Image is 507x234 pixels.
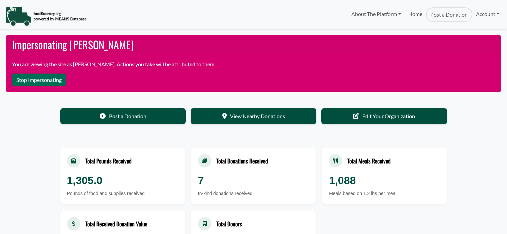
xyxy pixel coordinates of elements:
button: Stop Impersonating [12,74,66,86]
div: In-kind donations received [198,190,309,197]
div: 7 [198,172,309,188]
div: Pounds of food and supplies received [67,190,178,197]
img: NavigationLogo_FoodRecovery-91c16205cd0af1ed486a0f1a7774a6544ea792ac00100771e7dd3ec7c0e58e41.png [6,6,87,26]
div: 1,088 [329,172,440,188]
p: You are viewing the site as [PERSON_NAME]. Actions you take will be attributed to them. [12,60,495,68]
h2: Impersonating [PERSON_NAME] [6,35,501,54]
div: 1,305.0 [67,172,178,188]
a: Post a Donation [60,108,186,124]
div: Total Received Donation Value [85,219,147,228]
a: Post a Donation [426,7,472,22]
div: Total Donors [216,219,242,228]
a: Edit Your Organization [321,108,447,124]
div: Total Pounds Received [85,156,132,165]
a: View Nearby Donations [191,108,316,124]
a: About The Platform [347,7,404,21]
a: Home [405,7,426,22]
div: Total Donations Received [216,156,268,165]
div: Total Meals Received [347,156,391,165]
div: Meals based on 1.2 lbs per meal [329,190,440,197]
a: Account [472,7,503,21]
